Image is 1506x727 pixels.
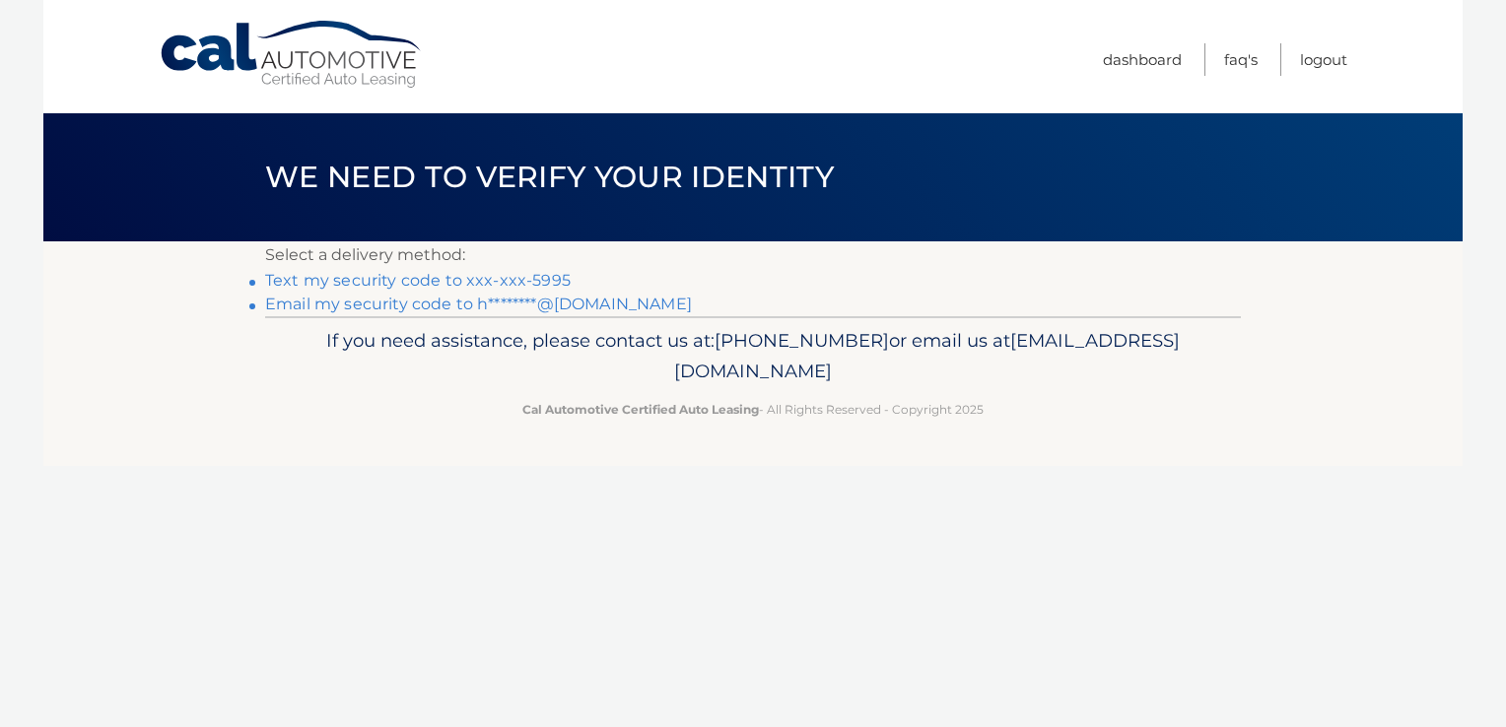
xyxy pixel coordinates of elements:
[265,241,1241,269] p: Select a delivery method:
[265,295,692,313] a: Email my security code to h********@[DOMAIN_NAME]
[1224,43,1258,76] a: FAQ's
[278,399,1228,420] p: - All Rights Reserved - Copyright 2025
[715,329,889,352] span: [PHONE_NUMBER]
[1300,43,1347,76] a: Logout
[278,325,1228,388] p: If you need assistance, please contact us at: or email us at
[159,20,425,90] a: Cal Automotive
[265,271,571,290] a: Text my security code to xxx-xxx-5995
[265,159,834,195] span: We need to verify your identity
[522,402,759,417] strong: Cal Automotive Certified Auto Leasing
[1103,43,1182,76] a: Dashboard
